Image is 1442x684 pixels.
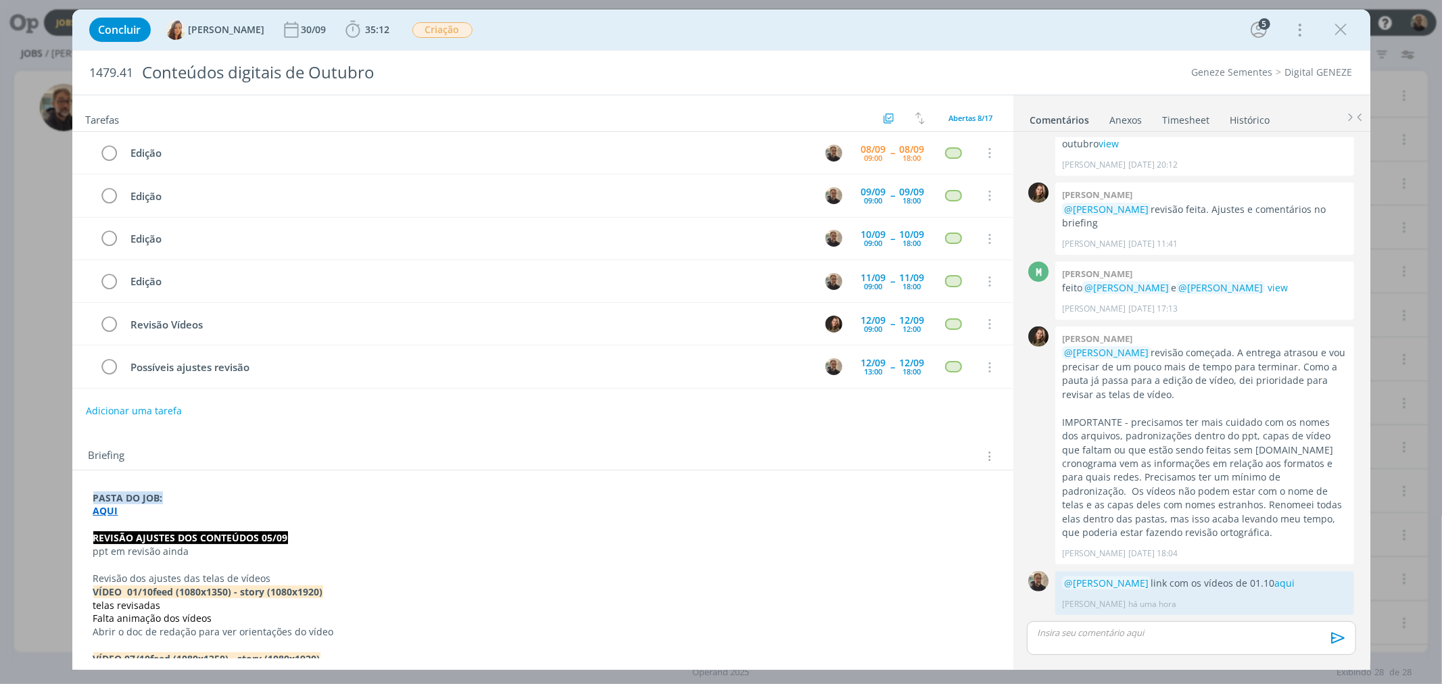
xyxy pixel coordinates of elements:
[1062,268,1132,280] b: [PERSON_NAME]
[900,358,925,368] div: 12/09
[825,187,842,204] img: R
[865,368,883,375] div: 13:00
[1230,107,1271,127] a: Histórico
[1062,547,1126,560] p: [PERSON_NAME]
[865,283,883,290] div: 09:00
[825,358,842,375] img: R
[861,358,886,368] div: 12/09
[1028,262,1049,282] div: M
[166,20,186,40] img: V
[125,230,813,247] div: Edição
[72,9,1370,670] div: dialog
[1178,281,1263,294] span: @[PERSON_NAME]
[891,191,895,200] span: --
[93,599,161,612] span: telas revisadas
[1062,333,1132,345] b: [PERSON_NAME]
[93,531,288,544] strong: REVISÃO AJUSTES DOS CONTEÚDOS 05/09
[900,273,925,283] div: 11/09
[903,368,921,375] div: 18:00
[125,359,813,376] div: Possíveis ajustes revisão
[1028,326,1049,347] img: J
[903,283,921,290] div: 18:00
[93,504,118,517] a: AQUI
[151,652,320,665] strong: feed (1080x1350) - story (1080x1920)
[825,273,842,290] img: R
[1062,159,1126,171] p: [PERSON_NAME]
[865,197,883,204] div: 09:00
[1274,577,1295,589] a: aqui
[824,143,844,163] button: R
[900,316,925,325] div: 12/09
[824,314,844,334] button: J
[1062,303,1126,315] p: [PERSON_NAME]
[90,66,134,80] span: 1479.41
[125,273,813,290] div: Edição
[1062,416,1347,540] p: IMPORTANTE - precisamos ter mais cuidado com os nomes dos arquivos, padronizações dentro do ppt, ...
[1084,281,1169,294] span: @[PERSON_NAME]
[89,447,125,465] span: Briefing
[1064,577,1149,589] span: @[PERSON_NAME]
[824,271,844,291] button: R
[1128,598,1176,610] span: há uma hora
[1128,303,1178,315] span: [DATE] 17:13
[824,185,844,205] button: R
[861,316,886,325] div: 12/09
[891,362,895,372] span: --
[412,22,473,38] span: Criação
[1028,182,1049,203] img: J
[865,239,883,247] div: 09:00
[903,154,921,162] div: 18:00
[825,145,842,162] img: R
[891,234,895,243] span: --
[891,148,895,157] span: --
[1110,114,1143,127] div: Anexos
[166,20,265,40] button: V[PERSON_NAME]
[1162,107,1211,127] a: Timesheet
[824,357,844,377] button: R
[93,652,151,665] strong: VÍDEO 07/10
[1062,203,1347,230] p: revisão feita. Ajustes e comentários no briefing
[342,19,393,41] button: 35:12
[865,325,883,333] div: 09:00
[366,23,390,36] span: 35:12
[1128,238,1178,250] span: [DATE] 11:41
[93,572,992,585] p: Revisão dos ajustes das telas de vídeos
[1268,281,1288,294] a: view
[1062,598,1126,610] p: [PERSON_NAME]
[189,25,265,34] span: [PERSON_NAME]
[903,325,921,333] div: 12:00
[891,276,895,286] span: --
[1285,66,1353,78] a: Digital GENEZE
[865,154,883,162] div: 09:00
[1062,124,1347,151] p: oie e - segue o crono de outubro
[900,145,925,154] div: 08/09
[903,239,921,247] div: 18:00
[85,399,183,423] button: Adicionar uma tarefa
[86,110,120,126] span: Tarefas
[1062,238,1126,250] p: [PERSON_NAME]
[1030,107,1090,127] a: Comentários
[1128,547,1178,560] span: [DATE] 18:04
[93,491,163,504] strong: PASTA DO JOB:
[915,112,925,124] img: arrow-down-up.svg
[93,585,153,598] strong: VÍDEO 01/10
[1064,203,1149,216] span: @[PERSON_NAME]
[825,316,842,333] img: J
[1099,137,1119,150] a: view
[153,585,323,598] strong: feed (1080x1350) - story (1080x1920)
[99,24,141,35] span: Concluir
[861,187,886,197] div: 09/09
[1062,346,1347,401] p: revisão começada. A entrega atrasou e vou precisar de um pouco mais de tempo para terminar. Como ...
[1259,18,1270,30] div: 5
[125,316,813,333] div: Revisão Vídeos
[93,625,992,639] p: Abrir o doc de redação para ver orientações do vídeo
[1128,159,1178,171] span: [DATE] 20:12
[861,230,886,239] div: 10/09
[89,18,151,42] button: Concluir
[903,197,921,204] div: 18:00
[302,25,329,34] div: 30/09
[1192,66,1273,78] a: Geneze Sementes
[825,230,842,247] img: R
[861,273,886,283] div: 11/09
